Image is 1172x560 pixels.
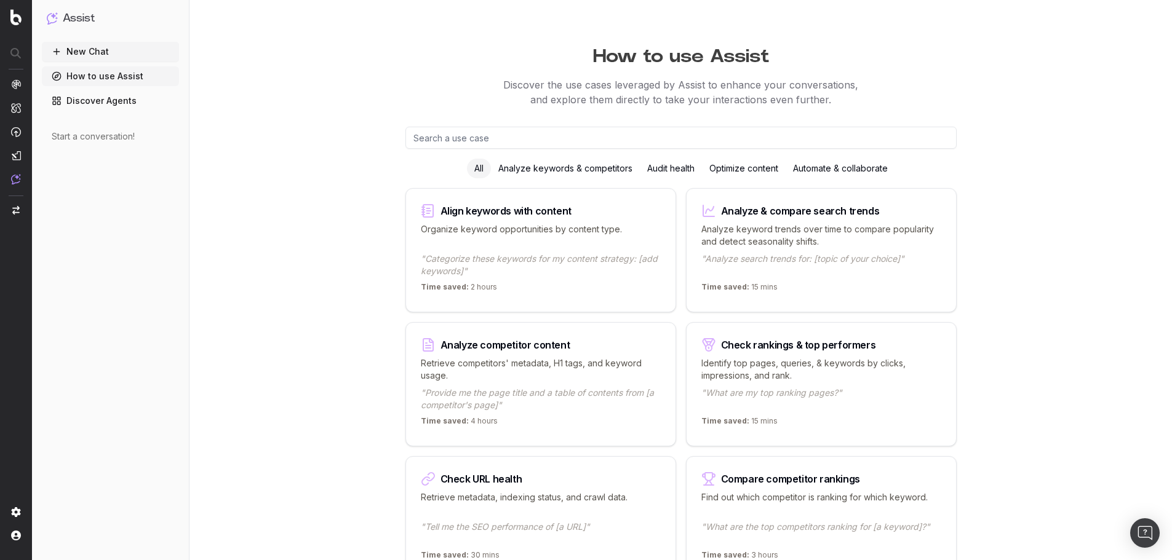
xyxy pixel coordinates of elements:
[701,387,941,411] p: "What are my top ranking pages?"
[721,206,880,216] div: Analyze & compare search trends
[63,10,95,27] h1: Assist
[11,103,21,113] img: Intelligence
[721,340,876,350] div: Check rankings & top performers
[440,206,572,216] div: Align keywords with content
[701,521,941,545] p: "What are the top competitors ranking for [a keyword]?"
[209,39,1154,68] h1: How to use Assist
[701,253,941,277] p: "Analyze search trends for: [topic of your choice]"
[701,416,749,425] span: Time saved:
[701,282,778,297] p: 15 mins
[421,387,661,411] p: "Provide me the page title and a table of contents from [a competitor's page]"
[47,12,58,24] img: Assist
[701,550,749,559] span: Time saved:
[467,159,491,178] div: All
[11,507,21,517] img: Setting
[42,66,179,86] a: How to use Assist
[1130,518,1160,548] div: Open Intercom Messenger
[421,357,661,382] p: Retrieve competitors' metadata, H1 tags, and keyword usage.
[721,474,860,484] div: Compare competitor rankings
[421,253,661,277] p: "Categorize these keywords for my content strategy: [add keywords]"
[421,491,661,516] p: Retrieve metadata, indexing status, and crawl data.
[12,206,20,215] img: Switch project
[701,223,941,248] p: Analyze keyword trends over time to compare popularity and detect seasonality shifts.
[11,151,21,160] img: Studio
[52,130,169,143] div: Start a conversation!
[42,91,179,111] a: Discover Agents
[10,9,22,25] img: Botify logo
[47,10,174,27] button: Assist
[491,159,640,178] div: Analyze keywords & competitors
[421,282,497,297] p: 2 hours
[701,357,941,382] p: Identify top pages, queries, & keywords by clicks, impressions, and rank.
[701,416,778,431] p: 15 mins
[42,42,179,61] button: New Chat
[786,159,895,178] div: Automate & collaborate
[640,159,702,178] div: Audit health
[209,77,1154,107] p: Discover the use cases leveraged by Assist to enhance your conversations, and explore them direct...
[421,223,661,248] p: Organize keyword opportunities by content type.
[11,530,21,540] img: My account
[702,159,786,178] div: Optimize content
[11,79,21,89] img: Analytics
[421,550,469,559] span: Time saved:
[701,491,941,516] p: Find out which competitor is ranking for which keyword.
[440,474,522,484] div: Check URL health
[421,282,469,291] span: Time saved:
[701,282,749,291] span: Time saved:
[440,340,570,350] div: Analyze competitor content
[405,127,957,149] input: Search a use case
[11,127,21,137] img: Activation
[11,174,21,184] img: Assist
[421,416,469,425] span: Time saved:
[421,521,661,545] p: "Tell me the SEO performance of [a URL]"
[421,416,498,431] p: 4 hours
